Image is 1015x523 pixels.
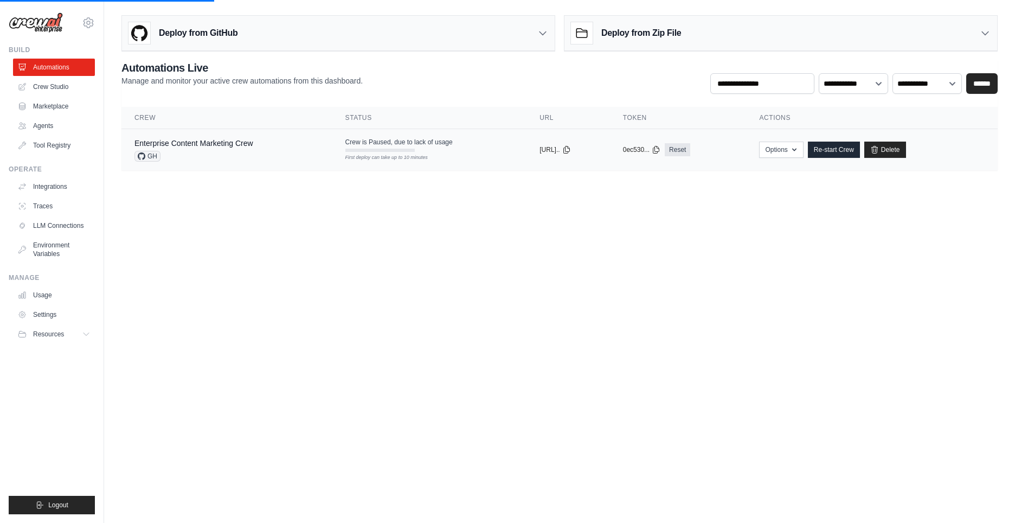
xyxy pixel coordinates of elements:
[623,145,660,154] button: 0ec530...
[134,151,160,162] span: GH
[9,165,95,174] div: Operate
[9,12,63,33] img: Logo
[526,107,610,129] th: URL
[13,98,95,115] a: Marketplace
[9,273,95,282] div: Manage
[808,142,860,158] a: Re-start Crew
[159,27,237,40] h3: Deploy from GitHub
[13,306,95,323] a: Settings
[13,217,95,234] a: LLM Connections
[13,237,95,263] a: Environment Variables
[13,197,95,215] a: Traces
[13,178,95,195] a: Integrations
[129,22,150,44] img: GitHub Logo
[13,78,95,95] a: Crew Studio
[121,75,363,86] p: Manage and monitor your active crew automations from this dashboard.
[746,107,998,129] th: Actions
[9,46,95,54] div: Build
[48,501,68,509] span: Logout
[13,59,95,76] a: Automations
[332,107,527,129] th: Status
[13,286,95,304] a: Usage
[13,326,95,343] button: Resources
[9,496,95,514] button: Logout
[665,143,690,156] a: Reset
[121,60,363,75] h2: Automations Live
[134,139,253,148] a: Enterprise Content Marketing Crew
[345,154,415,162] div: First deploy can take up to 10 minutes
[121,107,332,129] th: Crew
[864,142,906,158] a: Delete
[601,27,681,40] h3: Deploy from Zip File
[345,138,453,146] span: Crew is Paused, due to lack of usage
[33,330,64,339] span: Resources
[13,117,95,135] a: Agents
[759,142,803,158] button: Options
[610,107,747,129] th: Token
[13,137,95,154] a: Tool Registry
